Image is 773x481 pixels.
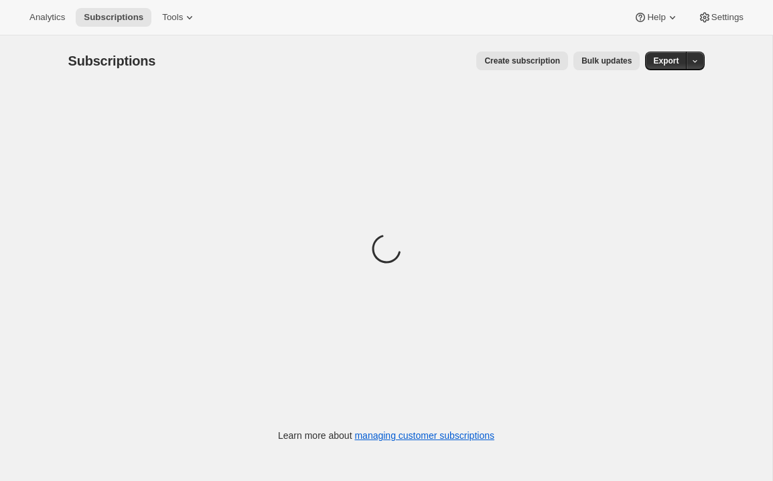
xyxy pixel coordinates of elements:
[68,54,156,68] span: Subscriptions
[29,12,65,23] span: Analytics
[84,12,143,23] span: Subscriptions
[653,56,679,66] span: Export
[647,12,665,23] span: Help
[711,12,744,23] span: Settings
[573,52,640,70] button: Bulk updates
[581,56,632,66] span: Bulk updates
[476,52,568,70] button: Create subscription
[278,429,494,442] p: Learn more about
[21,8,73,27] button: Analytics
[645,52,687,70] button: Export
[154,8,204,27] button: Tools
[354,430,494,441] a: managing customer subscriptions
[76,8,151,27] button: Subscriptions
[690,8,752,27] button: Settings
[626,8,687,27] button: Help
[162,12,183,23] span: Tools
[484,56,560,66] span: Create subscription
